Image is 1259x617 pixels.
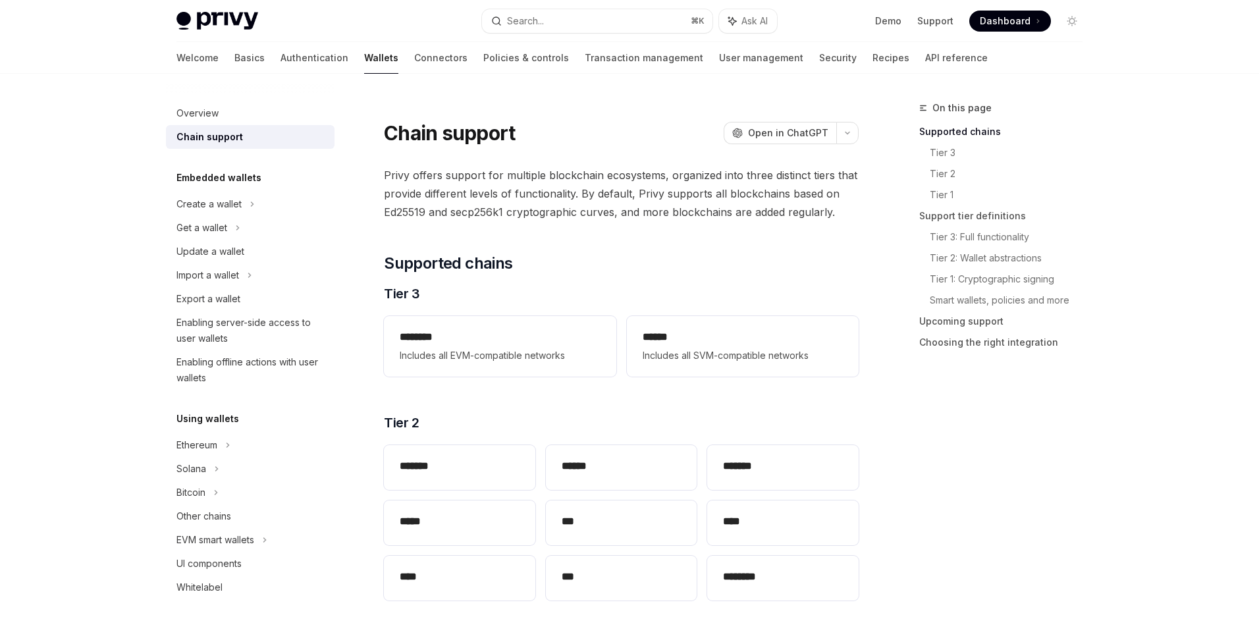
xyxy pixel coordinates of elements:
a: Security [819,42,857,74]
a: Recipes [872,42,909,74]
a: Dashboard [969,11,1051,32]
a: Enabling offline actions with user wallets [166,350,335,390]
span: Tier 2 [384,414,419,432]
span: Includes all SVM-compatible networks [643,348,843,363]
div: Export a wallet [176,291,240,307]
a: **** ***Includes all EVM-compatible networks [384,316,616,377]
div: EVM smart wallets [176,532,254,548]
span: Ask AI [741,14,768,28]
button: Search...⌘K [482,9,712,33]
div: Other chains [176,508,231,524]
a: Enabling server-side access to user wallets [166,311,335,350]
h1: Chain support [384,121,515,145]
span: Supported chains [384,253,512,274]
a: Tier 2: Wallet abstractions [930,248,1093,269]
a: Basics [234,42,265,74]
a: Support tier definitions [919,205,1093,227]
div: Create a wallet [176,196,242,212]
div: Enabling offline actions with user wallets [176,354,327,386]
a: Authentication [281,42,348,74]
a: Welcome [176,42,219,74]
span: Open in ChatGPT [748,126,828,140]
span: Privy offers support for multiple blockchain ecosystems, organized into three distinct tiers that... [384,166,859,221]
a: Choosing the right integration [919,332,1093,353]
h5: Using wallets [176,411,239,427]
div: Whitelabel [176,579,223,595]
div: Bitcoin [176,485,205,500]
h5: Embedded wallets [176,170,261,186]
div: UI components [176,556,242,572]
a: Tier 2 [930,163,1093,184]
span: Includes all EVM-compatible networks [400,348,600,363]
a: Connectors [414,42,468,74]
img: light logo [176,12,258,30]
a: Tier 3: Full functionality [930,227,1093,248]
a: Export a wallet [166,287,335,311]
a: Supported chains [919,121,1093,142]
a: Tier 1 [930,184,1093,205]
a: Update a wallet [166,240,335,263]
a: Transaction management [585,42,703,74]
div: Overview [176,105,219,121]
a: Tier 3 [930,142,1093,163]
a: Upcoming support [919,311,1093,332]
a: User management [719,42,803,74]
span: Dashboard [980,14,1031,28]
div: Solana [176,461,206,477]
a: Wallets [364,42,398,74]
a: Support [917,14,953,28]
button: Open in ChatGPT [724,122,836,144]
a: Tier 1: Cryptographic signing [930,269,1093,290]
div: Import a wallet [176,267,239,283]
span: On this page [932,100,992,116]
a: Demo [875,14,901,28]
a: Chain support [166,125,335,149]
a: UI components [166,552,335,576]
a: Other chains [166,504,335,528]
a: **** *Includes all SVM-compatible networks [627,316,859,377]
span: Tier 3 [384,284,419,303]
a: Smart wallets, policies and more [930,290,1093,311]
span: ⌘ K [691,16,705,26]
div: Enabling server-side access to user wallets [176,315,327,346]
a: Overview [166,101,335,125]
div: Ethereum [176,437,217,453]
button: Ask AI [719,9,777,33]
a: Whitelabel [166,576,335,599]
button: Toggle dark mode [1061,11,1083,32]
a: API reference [925,42,988,74]
div: Chain support [176,129,243,145]
a: Policies & controls [483,42,569,74]
div: Search... [507,13,544,29]
div: Get a wallet [176,220,227,236]
div: Update a wallet [176,244,244,259]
